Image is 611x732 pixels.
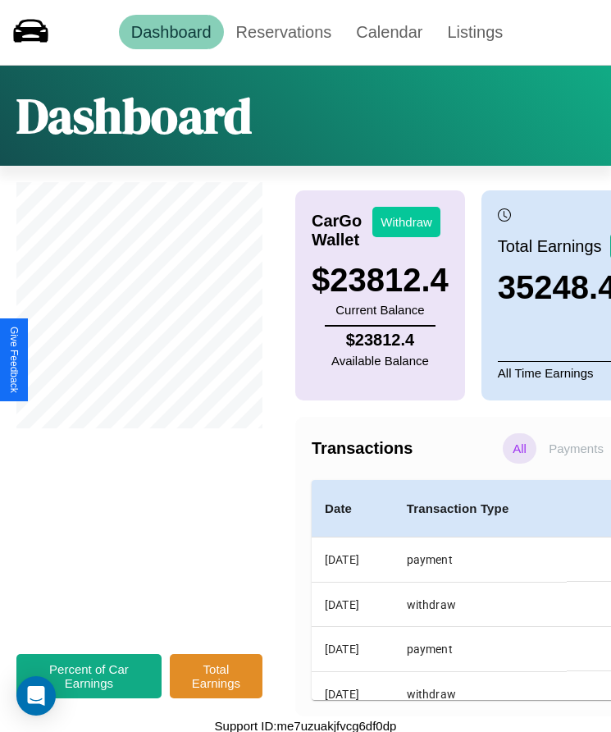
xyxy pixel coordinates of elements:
th: withdraw [394,582,567,626]
p: Current Balance [312,299,449,321]
button: Total Earnings [170,654,262,698]
th: [DATE] [312,671,394,716]
th: payment [394,538,567,583]
button: Percent of Car Earnings [16,654,162,698]
th: [DATE] [312,627,394,671]
h4: $ 23812.4 [331,331,429,350]
p: All [503,433,536,464]
a: Dashboard [119,15,224,49]
h4: Transaction Type [407,499,554,519]
p: Payments [545,433,608,464]
div: Open Intercom Messenger [16,676,56,716]
p: Total Earnings [498,231,610,261]
th: payment [394,627,567,671]
th: [DATE] [312,582,394,626]
h3: $ 23812.4 [312,262,449,299]
th: [DATE] [312,538,394,583]
a: Calendar [344,15,435,49]
button: Withdraw [372,207,440,237]
h1: Dashboard [16,82,252,149]
a: Reservations [224,15,344,49]
h4: Transactions [312,439,499,458]
a: Listings [435,15,515,49]
p: Available Balance [331,350,429,372]
h4: Date [325,499,381,519]
h4: CarGo Wallet [312,212,372,249]
th: withdraw [394,671,567,716]
div: Give Feedback [8,327,20,393]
